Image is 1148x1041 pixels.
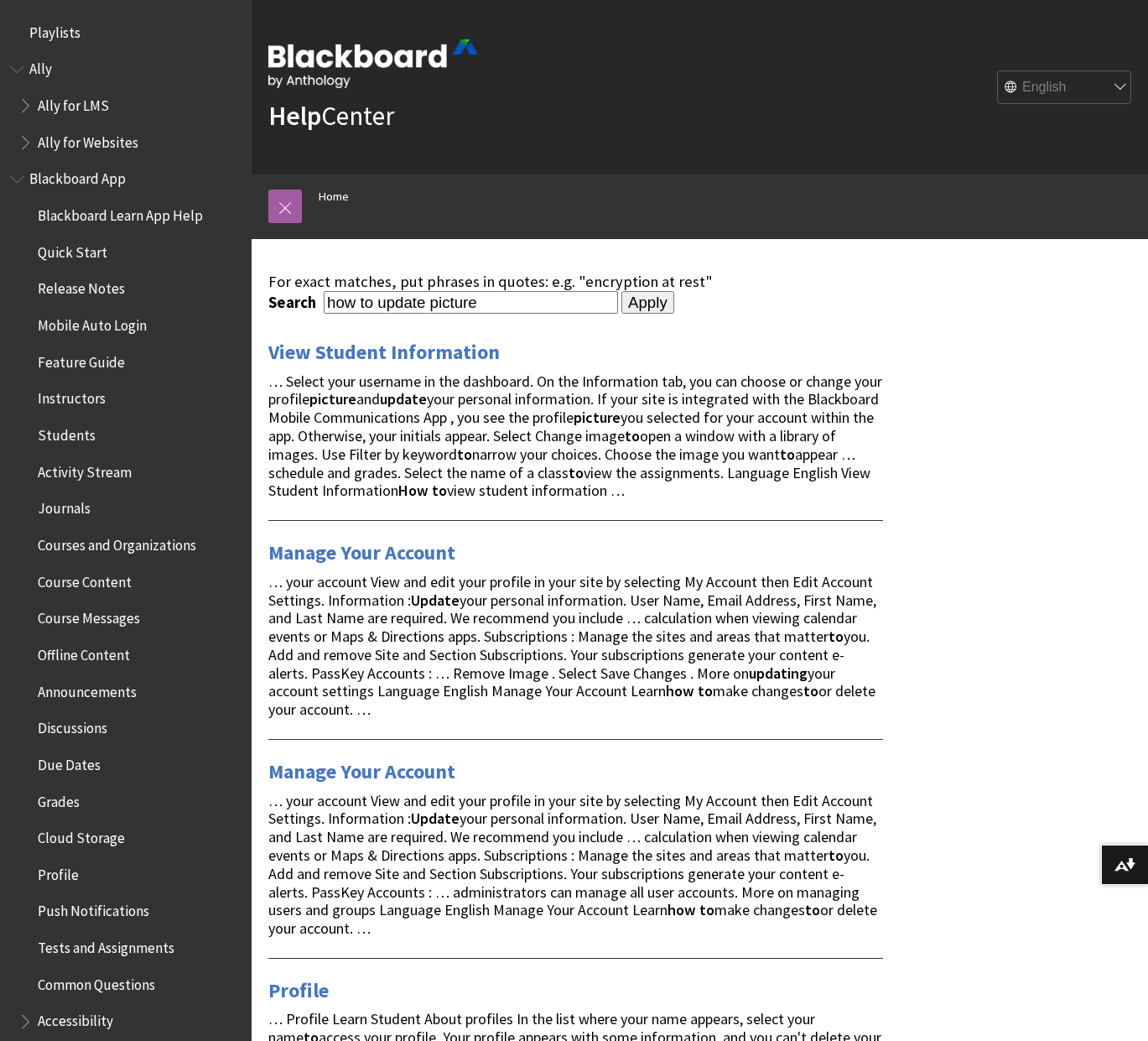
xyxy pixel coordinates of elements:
strong: to [457,445,472,464]
strong: to [569,463,584,482]
span: Course Content [38,568,132,591]
strong: how [668,900,696,919]
span: Ally for LMS [38,91,109,114]
a: View Student Information [268,339,500,366]
nav: Book outline for Anthology Ally Help [10,55,242,157]
span: Discussions [38,714,107,737]
span: Grades [38,788,80,810]
span: Quick Start [38,238,107,261]
div: For exact matches, put phrases in quotes: e.g. "encryption at rest" [268,273,883,291]
strong: Update [411,809,460,828]
strong: to [803,681,818,700]
nav: Book outline for Playlists [10,18,242,47]
span: Blackboard Learn App Help [38,201,203,224]
strong: update [380,389,427,409]
span: Due Dates [38,751,101,773]
strong: how [666,681,694,700]
span: Students [38,421,96,444]
strong: to [699,900,714,919]
strong: to [780,445,795,464]
strong: Update [411,591,460,610]
span: Courses and Organizations [38,531,196,554]
span: Activity Stream [38,458,132,481]
span: Profile [38,861,79,883]
span: Common Questions [38,971,155,993]
span: Push Notifications [38,898,149,920]
span: Course Messages [38,605,140,627]
strong: How [398,481,429,500]
strong: to [432,481,447,500]
strong: picture [309,389,356,409]
span: Blackboard App [29,165,126,188]
span: Ally [29,55,52,78]
a: Manage Your Account [268,758,455,785]
a: Home [319,186,349,207]
strong: to [625,426,640,445]
strong: updating [749,664,808,683]
label: Search [268,293,320,312]
a: Profile [268,977,329,1004]
strong: to [698,681,713,700]
span: Mobile Auto Login [38,311,147,334]
span: Announcements [38,678,137,700]
span: Release Notes [38,275,125,298]
span: Cloud Storage [38,824,125,846]
span: … your account View and edit your profile in your site by selecting My Account then Edit Account ... [268,572,876,719]
strong: Help [268,99,321,133]
span: … Select your username in the dashboard. On the Information tab, you can choose or change your pr... [268,372,882,501]
a: Manage Your Account [268,539,455,566]
input: Apply [621,291,674,315]
span: Feature Guide [38,348,125,371]
span: Offline Content [38,641,130,664]
span: Accessibility [38,1007,113,1030]
span: … your account View and edit your profile in your site by selecting My Account then Edit Account ... [268,791,877,938]
span: Ally for Websites [38,128,138,151]
strong: to [829,627,844,646]
strong: to [805,900,820,919]
span: Instructors [38,385,106,408]
a: HelpCenter [268,99,394,133]
strong: picture [574,408,621,427]
strong: to [829,846,844,865]
span: Journals [38,495,91,518]
img: Blackboard by Anthology [268,39,478,88]
span: Playlists [29,18,81,41]
span: Tests and Assignments [38,934,174,956]
select: Site Language Selector [998,71,1132,105]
